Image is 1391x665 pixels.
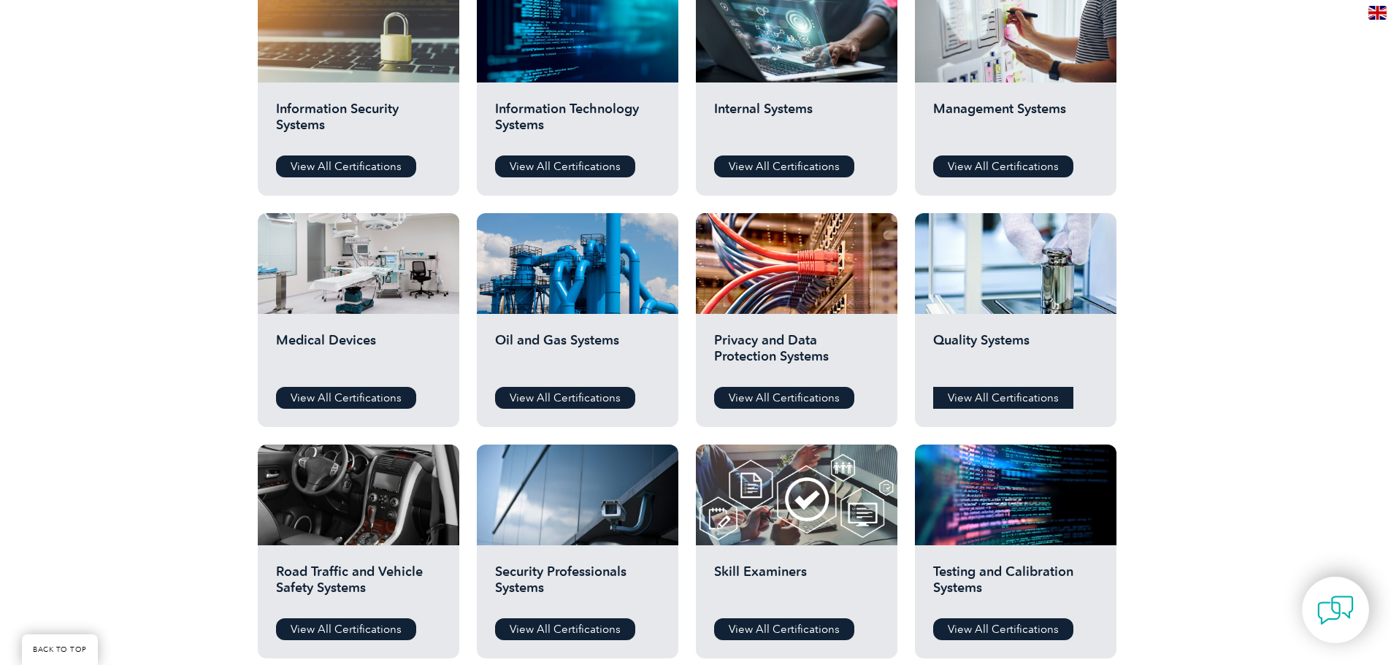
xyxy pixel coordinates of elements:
a: View All Certifications [495,618,635,640]
a: View All Certifications [714,387,854,409]
h2: Road Traffic and Vehicle Safety Systems [276,564,441,607]
a: View All Certifications [276,155,416,177]
h2: Testing and Calibration Systems [933,564,1098,607]
h2: Security Professionals Systems [495,564,660,607]
a: View All Certifications [933,387,1073,409]
a: View All Certifications [495,155,635,177]
a: View All Certifications [933,618,1073,640]
h2: Management Systems [933,101,1098,145]
h2: Quality Systems [933,332,1098,376]
a: View All Certifications [495,387,635,409]
a: BACK TO TOP [22,634,98,665]
a: View All Certifications [276,387,416,409]
h2: Oil and Gas Systems [495,332,660,376]
h2: Information Security Systems [276,101,441,145]
h2: Skill Examiners [714,564,879,607]
img: contact-chat.png [1317,592,1354,629]
a: View All Certifications [714,155,854,177]
a: View All Certifications [933,155,1073,177]
h2: Medical Devices [276,332,441,376]
h2: Privacy and Data Protection Systems [714,332,879,376]
h2: Internal Systems [714,101,879,145]
h2: Information Technology Systems [495,101,660,145]
img: en [1368,6,1387,20]
a: View All Certifications [276,618,416,640]
a: View All Certifications [714,618,854,640]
